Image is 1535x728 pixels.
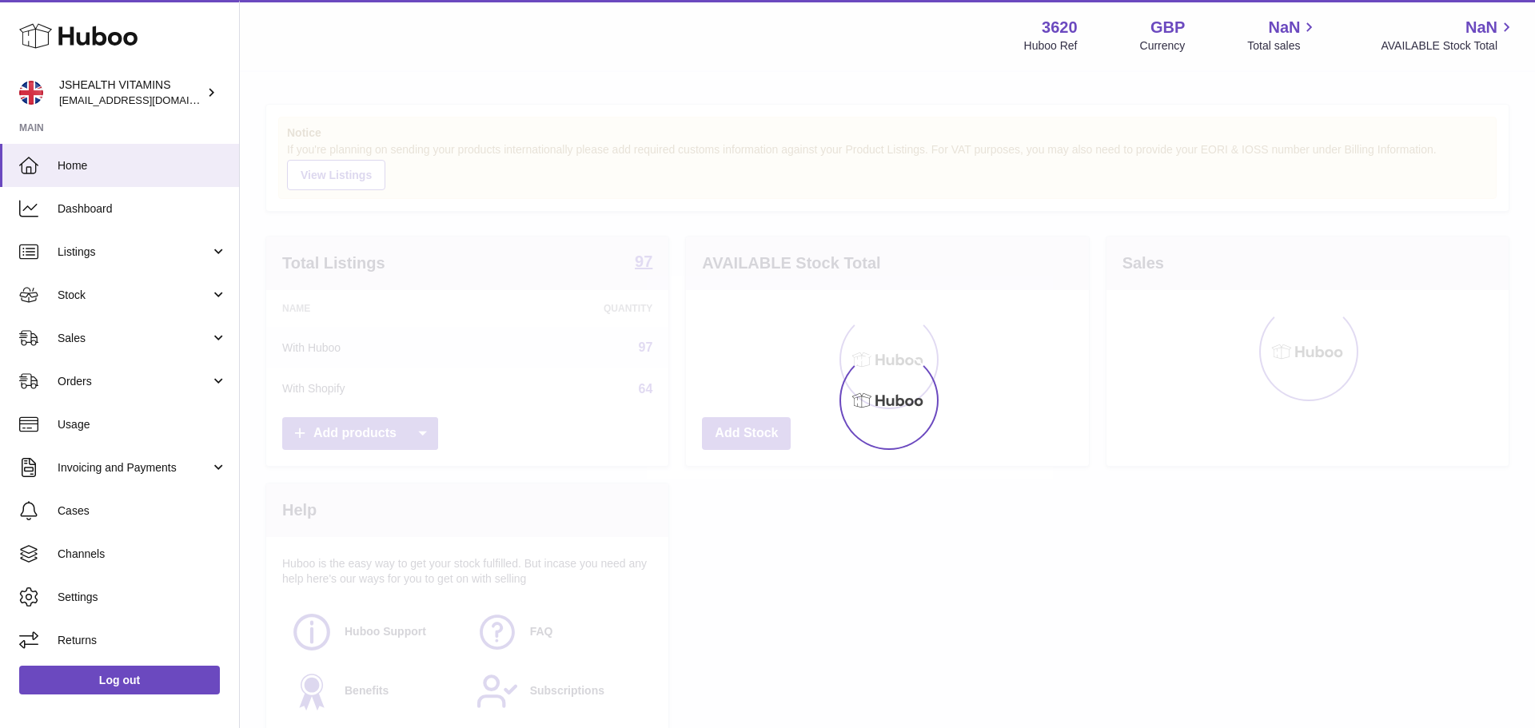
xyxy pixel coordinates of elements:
[59,78,203,108] div: JSHEALTH VITAMINS
[58,547,227,562] span: Channels
[1150,17,1185,38] strong: GBP
[1024,38,1078,54] div: Huboo Ref
[58,331,210,346] span: Sales
[58,374,210,389] span: Orders
[1247,38,1318,54] span: Total sales
[1268,17,1300,38] span: NaN
[19,666,220,694] a: Log out
[58,503,227,519] span: Cases
[19,81,43,105] img: internalAdmin-3620@internal.huboo.com
[1381,38,1516,54] span: AVAILABLE Stock Total
[58,158,227,173] span: Home
[1247,17,1318,54] a: NaN Total sales
[58,201,227,217] span: Dashboard
[1042,17,1078,38] strong: 3620
[58,590,227,605] span: Settings
[58,417,227,432] span: Usage
[59,93,235,106] span: [EMAIL_ADDRESS][DOMAIN_NAME]
[1465,17,1497,38] span: NaN
[58,288,210,303] span: Stock
[1140,38,1186,54] div: Currency
[58,245,210,260] span: Listings
[58,460,210,475] span: Invoicing and Payments
[1381,17,1516,54] a: NaN AVAILABLE Stock Total
[58,633,227,648] span: Returns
